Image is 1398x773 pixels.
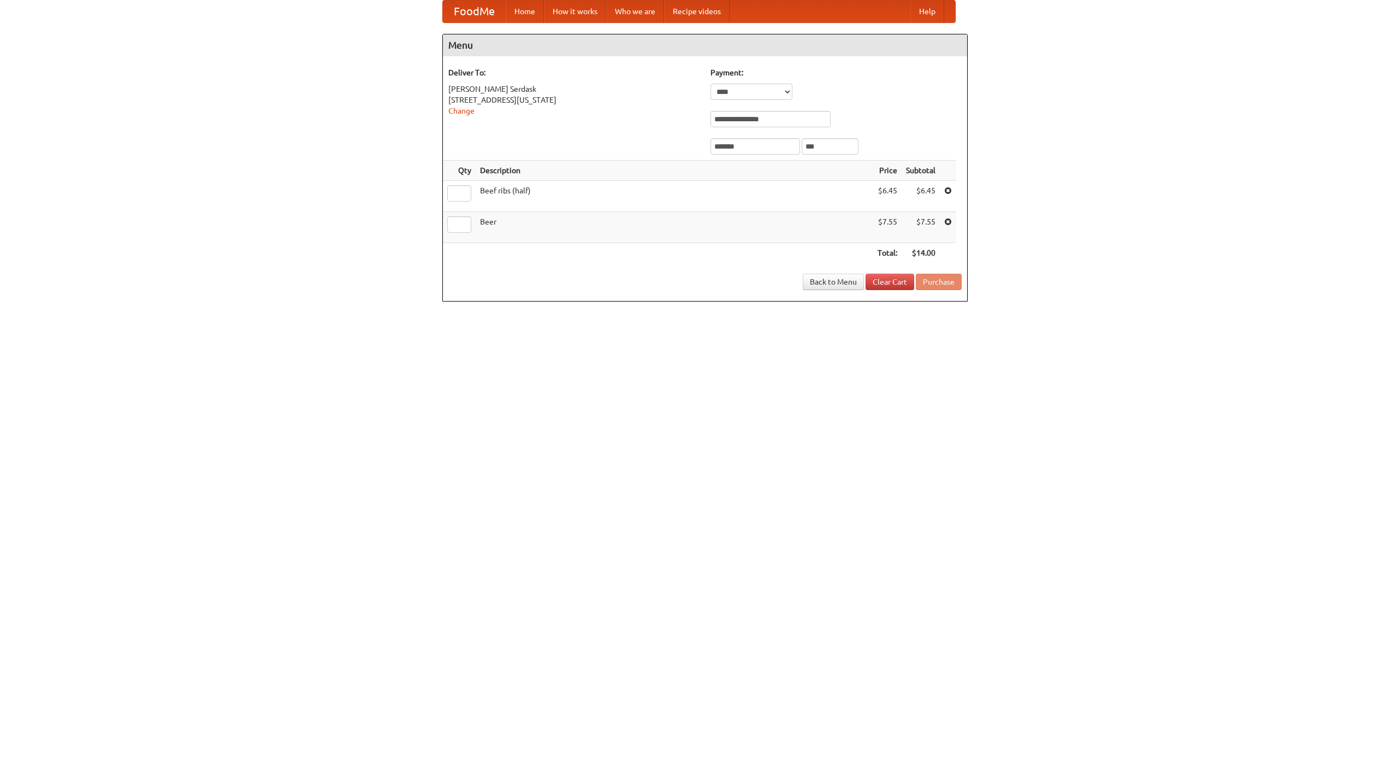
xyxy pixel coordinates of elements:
th: Price [873,161,902,181]
td: $6.45 [902,181,940,212]
a: Recipe videos [664,1,730,22]
a: Help [910,1,944,22]
th: Subtotal [902,161,940,181]
td: Beer [476,212,873,243]
th: $14.00 [902,243,940,263]
div: [PERSON_NAME] Serdask [448,84,700,95]
a: How it works [544,1,606,22]
th: Description [476,161,873,181]
td: Beef ribs (half) [476,181,873,212]
a: Clear Cart [866,274,914,290]
a: FoodMe [443,1,506,22]
a: Change [448,107,475,115]
a: Back to Menu [803,274,864,290]
h5: Deliver To: [448,67,700,78]
button: Purchase [916,274,962,290]
a: Home [506,1,544,22]
th: Qty [443,161,476,181]
a: Who we are [606,1,664,22]
td: $7.55 [873,212,902,243]
div: [STREET_ADDRESS][US_STATE] [448,95,700,105]
h4: Menu [443,34,967,56]
th: Total: [873,243,902,263]
td: $6.45 [873,181,902,212]
h5: Payment: [710,67,962,78]
td: $7.55 [902,212,940,243]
